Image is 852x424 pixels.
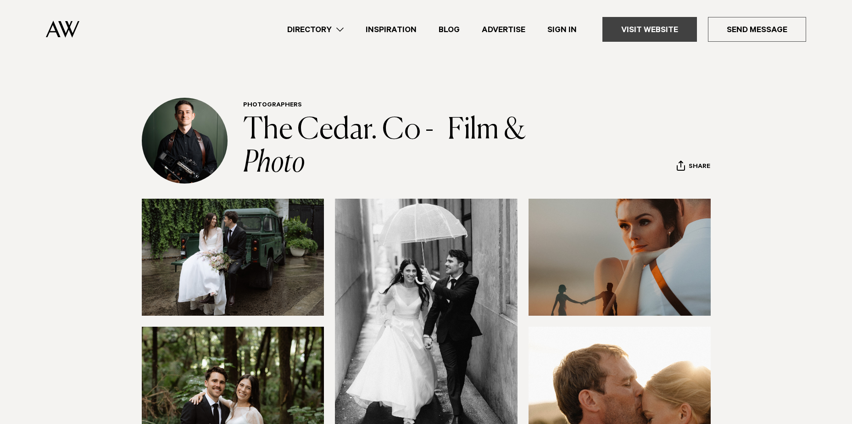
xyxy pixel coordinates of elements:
a: Directory [276,23,355,36]
a: Advertise [471,23,536,36]
a: Visit Website [602,17,697,42]
a: Sign In [536,23,588,36]
a: Send Message [708,17,806,42]
button: Share [676,160,711,174]
a: Photographers [243,102,302,109]
img: Auckland Weddings Logo [46,21,79,38]
a: The Cedar. Co - Film & Photo [243,116,530,178]
span: Share [689,163,710,172]
img: Profile Avatar [142,98,228,184]
a: Blog [428,23,471,36]
a: Inspiration [355,23,428,36]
